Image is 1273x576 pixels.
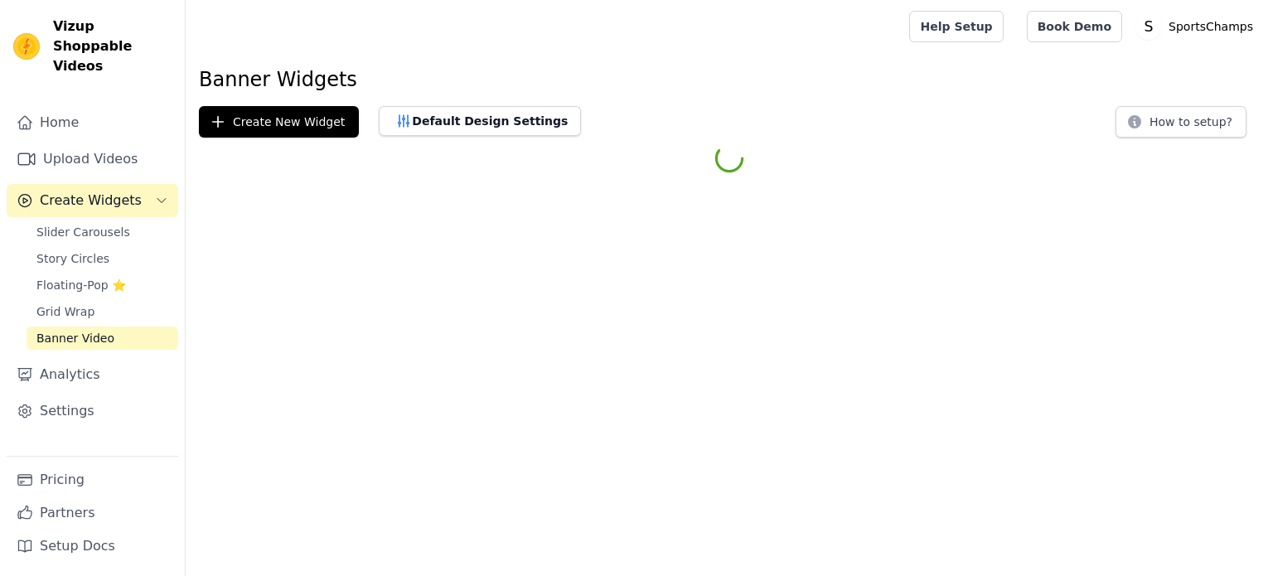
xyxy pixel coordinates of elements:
[27,247,178,270] a: Story Circles
[1162,12,1260,41] p: SportsChamps
[36,224,130,240] span: Slider Carousels
[40,191,142,211] span: Create Widgets
[379,106,581,136] button: Default Design Settings
[7,106,178,139] a: Home
[1135,12,1260,41] button: S SportsChamps
[27,220,178,244] a: Slider Carousels
[1027,11,1122,42] a: Book Demo
[13,33,40,60] img: Vizup
[36,330,114,346] span: Banner Video
[7,394,178,428] a: Settings
[53,17,172,76] span: Vizup Shoppable Videos
[7,530,178,563] a: Setup Docs
[7,358,178,391] a: Analytics
[199,106,359,138] button: Create New Widget
[36,250,109,267] span: Story Circles
[909,11,1003,42] a: Help Setup
[199,66,1260,93] h1: Banner Widgets
[27,327,178,350] a: Banner Video
[36,277,126,293] span: Floating-Pop ⭐
[1116,106,1246,138] button: How to setup?
[1116,118,1246,133] a: How to setup?
[7,143,178,176] a: Upload Videos
[7,463,178,496] a: Pricing
[36,303,94,320] span: Grid Wrap
[1145,18,1154,35] text: S
[7,184,178,217] button: Create Widgets
[7,496,178,530] a: Partners
[27,273,178,297] a: Floating-Pop ⭐
[27,300,178,323] a: Grid Wrap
